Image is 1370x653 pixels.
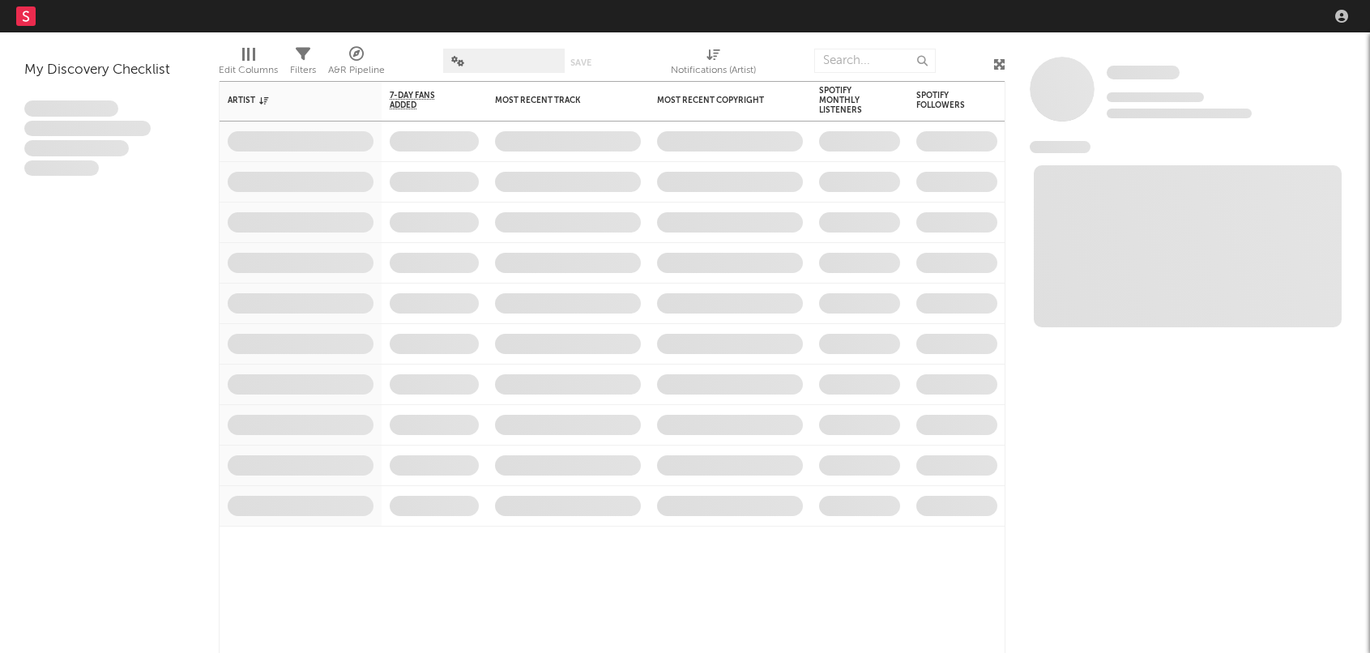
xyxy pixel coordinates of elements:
span: Tracking Since: [DATE] [1107,92,1204,102]
div: Notifications (Artist) [671,41,756,87]
div: Notifications (Artist) [671,61,756,80]
div: A&R Pipeline [328,61,385,80]
div: Filters [290,61,316,80]
div: My Discovery Checklist [24,61,194,80]
input: Search... [814,49,936,73]
div: Most Recent Copyright [657,96,779,105]
div: Artist [228,96,349,105]
div: Most Recent Track [495,96,617,105]
div: Spotify Followers [916,91,973,110]
span: Some Artist [1107,66,1180,79]
div: Edit Columns [219,41,278,87]
button: Save [570,58,591,67]
span: Praesent ac interdum [24,140,129,156]
div: Edit Columns [219,61,278,80]
a: Some Artist [1107,65,1180,81]
span: News Feed [1030,141,1090,153]
div: A&R Pipeline [328,41,385,87]
div: Spotify Monthly Listeners [819,86,876,115]
span: Integer aliquet in purus et [24,121,151,137]
span: 7-Day Fans Added [390,91,455,110]
span: Lorem ipsum dolor [24,100,118,117]
div: Filters [290,41,316,87]
span: Aliquam viverra [24,160,99,177]
span: 0 fans last week [1107,109,1252,118]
